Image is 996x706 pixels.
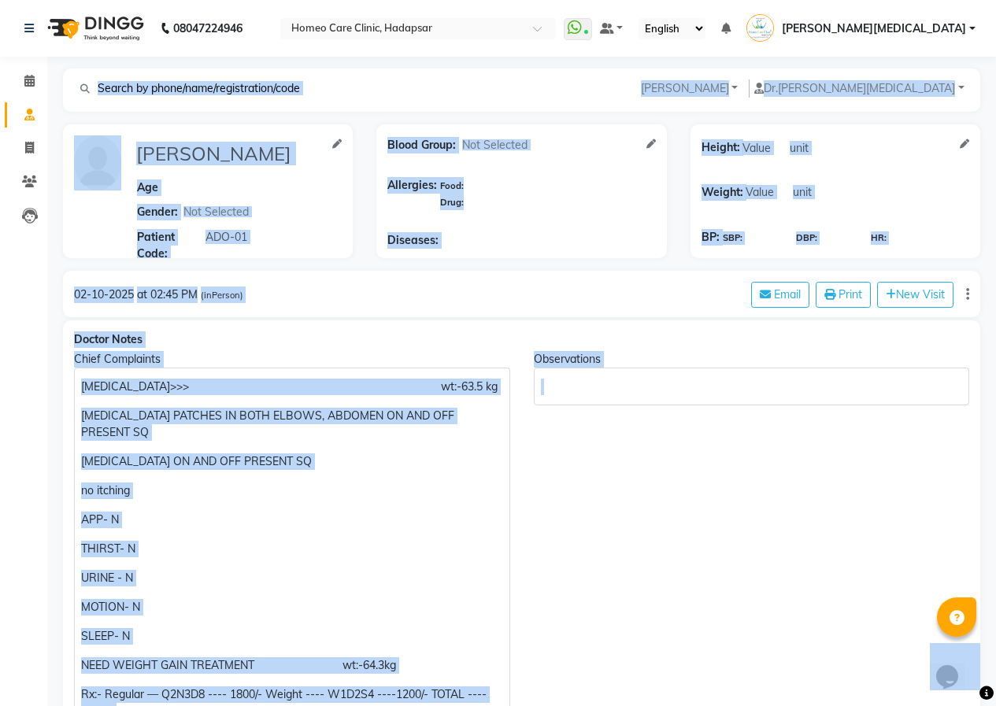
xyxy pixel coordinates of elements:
[746,14,774,42] img: Dr Nikita Patil
[74,287,134,301] span: 02-10-2025
[81,657,502,674] p: NEED WEIGHT GAIN TREATMENT wt:-64.3kg
[40,6,148,50] img: logo
[134,135,326,172] input: Name
[636,79,743,98] button: [PERSON_NAME]
[81,541,502,557] p: THIRST- N
[534,368,970,405] div: Rich Text Editor, main
[534,351,970,368] div: Observations
[81,512,502,528] p: APP- N
[74,135,121,190] img: profile
[702,229,720,246] span: BP:
[387,137,456,153] span: Blood Group:
[81,408,502,441] p: [MEDICAL_DATA] PATCHES IN BOTH ELBOWS, ABDOMEN ON AND OFF PRESENT SQ
[816,282,871,308] button: Print
[81,453,502,470] p: [MEDICAL_DATA] ON AND OFF PRESENT SQ
[173,6,243,50] b: 08047224946
[387,177,437,210] span: Allergies:
[702,135,740,160] span: Height:
[96,79,313,98] input: Search by phone/name/registration/code
[81,570,502,586] p: URINE - N
[137,180,158,194] span: Age
[877,282,953,308] button: New Visit
[743,180,791,205] input: Value
[751,282,809,308] button: Email
[839,287,862,301] span: Print
[749,79,969,98] button: Dr.[PERSON_NAME][MEDICAL_DATA]
[137,204,178,220] span: Gender:
[871,231,887,245] span: HR:
[74,331,969,348] div: Doctor Notes
[81,482,502,499] p: no itching
[203,224,326,249] input: Patient Code
[740,135,787,160] input: Value
[387,232,439,249] span: Diseases:
[81,628,502,645] p: SLEEP- N
[723,231,742,245] span: SBP:
[754,81,778,95] span: Dr.
[81,379,502,395] p: [MEDICAL_DATA]>>> wt:-63.5 kg
[796,231,817,245] span: DBP:
[930,643,980,690] iframe: chat widget
[791,180,838,205] input: unit
[440,180,464,191] span: Food:
[201,290,243,301] span: (inPerson)
[137,229,203,262] span: Patient Code:
[774,287,801,301] span: Email
[440,197,464,208] span: Drug:
[74,351,510,368] div: Chief Complaints
[702,180,743,205] span: Weight:
[81,599,502,615] p: MOTION- N
[782,20,966,37] span: [PERSON_NAME][MEDICAL_DATA]
[137,287,198,301] span: at 02:45 PM
[787,135,835,160] input: unit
